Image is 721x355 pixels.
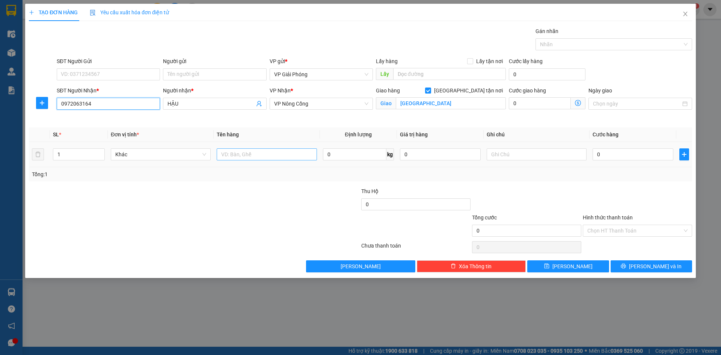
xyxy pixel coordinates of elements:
[675,4,696,25] button: Close
[544,263,549,269] span: save
[32,148,44,160] button: delete
[376,97,396,109] span: Giao
[679,148,689,160] button: plus
[552,262,593,270] span: [PERSON_NAME]
[583,215,633,221] label: Hình thức thanh toán
[270,57,373,65] div: VP gửi
[274,69,368,80] span: VP Giải Phóng
[163,57,266,65] div: Người gửi
[473,57,506,65] span: Lấy tận nơi
[400,131,428,137] span: Giá trị hàng
[57,57,160,65] div: SĐT Người Gửi
[451,263,456,269] span: delete
[111,131,139,137] span: Đơn vị tính
[682,11,688,17] span: close
[400,148,481,160] input: 0
[90,10,96,16] img: icon
[53,131,59,137] span: SL
[593,100,680,108] input: Ngày giao
[484,127,590,142] th: Ghi chú
[274,98,368,109] span: VP Nông Cống
[487,148,587,160] input: Ghi Chú
[527,260,609,272] button: save[PERSON_NAME]
[459,262,492,270] span: Xóa Thông tin
[360,242,471,255] div: Chưa thanh toán
[629,262,682,270] span: [PERSON_NAME] và In
[29,9,78,15] span: TẠO ĐƠN HÀNG
[593,131,618,137] span: Cước hàng
[57,86,160,95] div: SĐT Người Nhận
[306,260,415,272] button: [PERSON_NAME]
[509,58,543,64] label: Cước lấy hàng
[115,149,206,160] span: Khác
[256,101,262,107] span: user-add
[396,97,506,109] input: Giao tận nơi
[472,215,497,221] span: Tổng cước
[217,131,239,137] span: Tên hàng
[509,97,571,109] input: Cước giao hàng
[270,88,291,94] span: VP Nhận
[32,170,278,178] div: Tổng: 1
[163,86,266,95] div: Người nhận
[509,68,585,80] input: Cước lấy hàng
[345,131,372,137] span: Định lượng
[535,28,558,34] label: Gán nhãn
[680,151,689,157] span: plus
[417,260,526,272] button: deleteXóa Thông tin
[376,58,398,64] span: Lấy hàng
[36,97,48,109] button: plus
[29,10,34,15] span: plus
[575,100,581,106] span: dollar-circle
[611,260,692,272] button: printer[PERSON_NAME] và In
[90,9,169,15] span: Yêu cầu xuất hóa đơn điện tử
[386,148,394,160] span: kg
[36,100,48,106] span: plus
[376,68,393,80] span: Lấy
[376,88,400,94] span: Giao hàng
[431,86,506,95] span: [GEOGRAPHIC_DATA] tận nơi
[393,68,506,80] input: Dọc đường
[588,88,612,94] label: Ngày giao
[341,262,381,270] span: [PERSON_NAME]
[621,263,626,269] span: printer
[217,148,317,160] input: VD: Bàn, Ghế
[361,188,379,194] span: Thu Hộ
[509,88,546,94] label: Cước giao hàng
